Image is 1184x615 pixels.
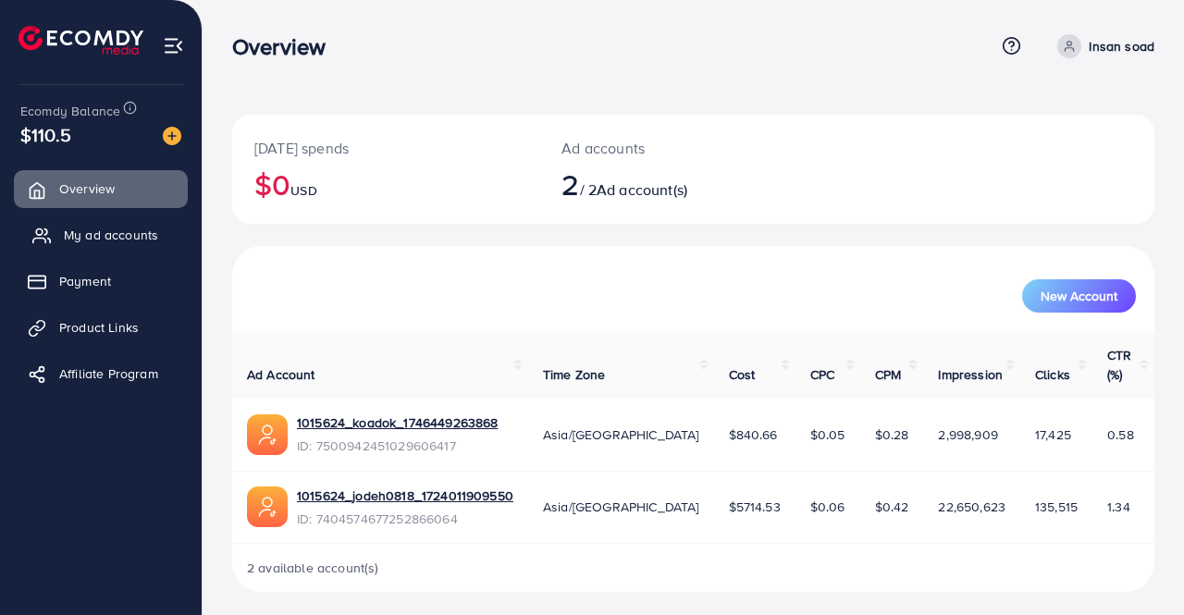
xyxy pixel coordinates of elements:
span: $110.5 [20,121,71,148]
span: 2 [561,163,579,205]
span: Asia/[GEOGRAPHIC_DATA] [543,425,699,444]
span: Time Zone [543,365,605,384]
h2: / 2 [561,166,747,202]
span: Cost [729,365,756,384]
img: ic-ads-acc.e4c84228.svg [247,414,288,455]
h2: $0 [254,166,517,202]
span: Ecomdy Balance [20,102,120,120]
span: $0.42 [875,498,909,516]
span: Payment [59,272,111,290]
span: Overview [59,179,115,198]
p: [DATE] spends [254,137,517,159]
img: menu [163,35,184,56]
a: My ad accounts [14,216,188,253]
iframe: Chat [1105,532,1170,601]
span: Clicks [1035,365,1070,384]
span: 1.34 [1107,498,1130,516]
span: CPC [810,365,834,384]
a: 1015624_koadok_1746449263868 [297,413,498,432]
span: Product Links [59,318,139,337]
span: 17,425 [1035,425,1071,444]
a: Affiliate Program [14,355,188,392]
span: 0.58 [1107,425,1134,444]
span: $840.66 [729,425,778,444]
span: ID: 7404574677252866064 [297,510,513,528]
span: USD [290,181,316,200]
span: Ad Account [247,365,315,384]
a: Overview [14,170,188,207]
span: 2,998,909 [938,425,997,444]
a: Product Links [14,309,188,346]
span: CPM [875,365,901,384]
span: $0.06 [810,498,845,516]
span: Impression [938,365,1003,384]
img: logo [18,26,143,55]
h3: Overview [232,33,340,60]
span: 22,650,623 [938,498,1005,516]
button: New Account [1022,279,1136,313]
img: image [163,127,181,145]
span: CTR (%) [1107,346,1131,383]
span: Asia/[GEOGRAPHIC_DATA] [543,498,699,516]
span: 2 available account(s) [247,559,379,577]
span: $0.05 [810,425,845,444]
span: ID: 7500942451029606417 [297,437,498,455]
span: Ad account(s) [597,179,687,200]
span: $5714.53 [729,498,781,516]
img: ic-ads-acc.e4c84228.svg [247,486,288,527]
span: $0.28 [875,425,909,444]
span: New Account [1041,289,1117,302]
span: 135,515 [1035,498,1078,516]
span: My ad accounts [64,226,158,244]
a: Insan soad [1050,34,1154,58]
a: 1015624_jodeh0818_1724011909550 [297,486,513,505]
p: Ad accounts [561,137,747,159]
span: Affiliate Program [59,364,158,383]
a: Payment [14,263,188,300]
p: Insan soad [1089,35,1154,57]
